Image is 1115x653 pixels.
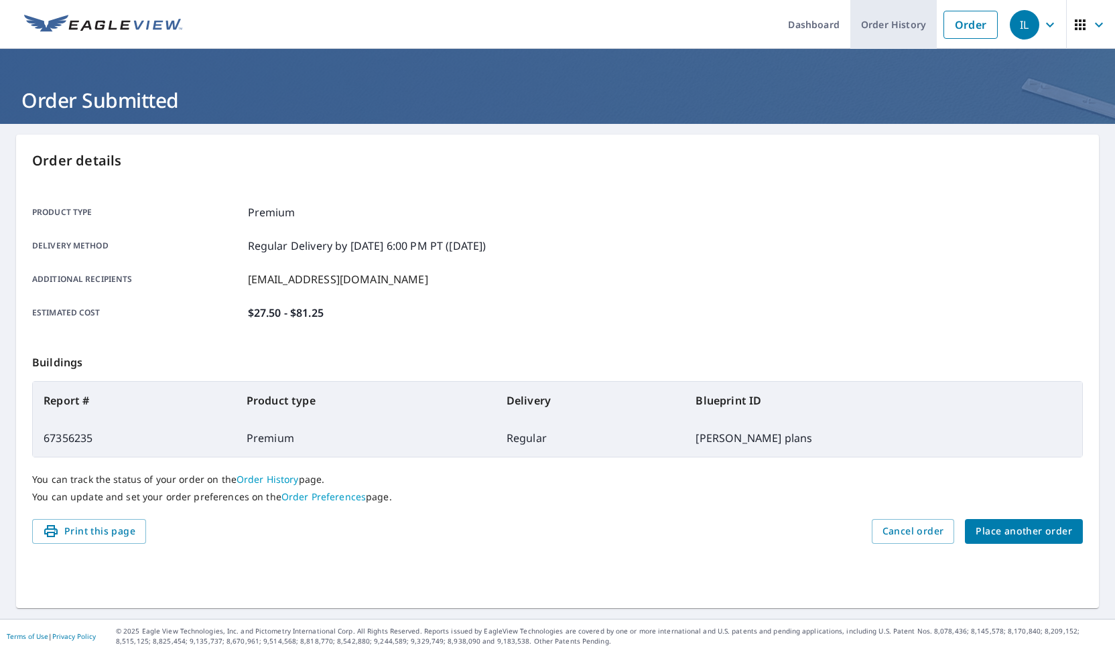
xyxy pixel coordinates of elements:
a: Order [943,11,998,39]
button: Place another order [965,519,1083,544]
td: Premium [236,419,496,457]
p: Estimated cost [32,305,243,321]
span: Cancel order [882,523,944,540]
th: Product type [236,382,496,419]
a: Terms of Use [7,632,48,641]
span: Print this page [43,523,135,540]
span: Place another order [976,523,1072,540]
p: You can track the status of your order on the page. [32,474,1083,486]
td: [PERSON_NAME] plans [685,419,1082,457]
th: Blueprint ID [685,382,1082,419]
p: $27.50 - $81.25 [248,305,324,321]
p: Order details [32,151,1083,171]
img: EV Logo [24,15,182,35]
p: Additional recipients [32,271,243,287]
td: Regular [496,419,685,457]
td: 67356235 [33,419,236,457]
button: Cancel order [872,519,955,544]
p: Regular Delivery by [DATE] 6:00 PM PT ([DATE]) [248,238,486,254]
a: Order History [237,473,299,486]
a: Order Preferences [281,490,366,503]
th: Delivery [496,382,685,419]
p: Buildings [32,338,1083,381]
p: | [7,632,96,640]
p: Product type [32,204,243,220]
h1: Order Submitted [16,86,1099,114]
p: You can update and set your order preferences on the page. [32,491,1083,503]
p: [EMAIL_ADDRESS][DOMAIN_NAME] [248,271,428,287]
div: IL [1010,10,1039,40]
p: © 2025 Eagle View Technologies, Inc. and Pictometry International Corp. All Rights Reserved. Repo... [116,626,1108,646]
a: Privacy Policy [52,632,96,641]
button: Print this page [32,519,146,544]
th: Report # [33,382,236,419]
p: Premium [248,204,296,220]
p: Delivery method [32,238,243,254]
